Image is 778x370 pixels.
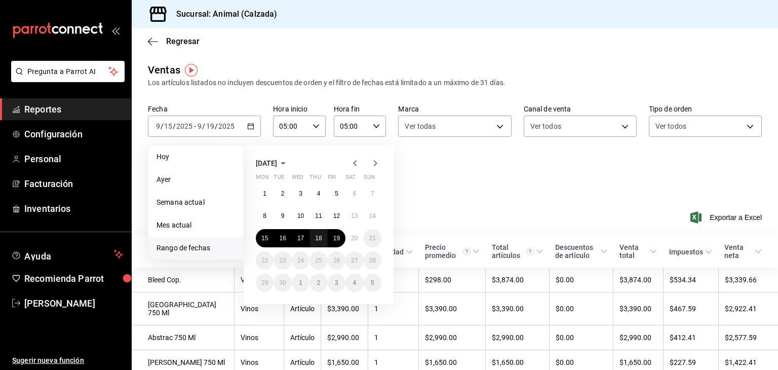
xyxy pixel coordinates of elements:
[309,207,327,225] button: September 11, 2025
[315,212,322,219] abbr: September 11, 2025
[549,292,613,325] td: $0.00
[328,251,345,270] button: September 26, 2025
[261,279,268,286] abbr: September 29, 2025
[256,251,274,270] button: September 22, 2025
[148,36,200,46] button: Regresar
[524,105,637,113] label: Canal de venta
[619,243,648,260] div: Venta total
[292,251,309,270] button: September 24, 2025
[334,105,386,113] label: Hora fin
[274,174,284,184] abbr: Tuesday
[24,177,123,191] span: Facturación
[197,122,202,130] input: --
[619,243,657,260] span: Venta total
[486,292,550,325] td: $3,390.00
[185,64,198,77] button: Tooltip marker
[274,274,291,292] button: September 30, 2025
[24,297,123,310] span: [PERSON_NAME]
[148,62,180,78] div: Ventas
[425,243,480,260] span: Precio promedio
[613,292,663,325] td: $3,390.00
[12,355,123,366] span: Sugerir nueva función
[317,190,321,197] abbr: September 4, 2025
[161,122,164,130] span: /
[256,207,274,225] button: September 8, 2025
[486,268,550,292] td: $3,874.00
[194,122,196,130] span: -
[279,279,286,286] abbr: September 30, 2025
[419,268,486,292] td: $298.00
[549,268,613,292] td: $0.00
[292,207,309,225] button: September 10, 2025
[692,211,762,224] button: Exportar a Excel
[279,235,286,242] abbr: September 16, 2025
[157,174,235,185] span: Ayer
[328,229,345,247] button: September 19, 2025
[369,235,376,242] abbr: September 21, 2025
[24,127,123,141] span: Configuración
[132,292,235,325] td: [GEOGRAPHIC_DATA] 750 Ml
[371,190,374,197] abbr: September 7, 2025
[555,243,607,260] span: Descuentos de artículo
[274,229,291,247] button: September 16, 2025
[335,190,338,197] abbr: September 5, 2025
[256,274,274,292] button: September 29, 2025
[333,257,340,264] abbr: September 26, 2025
[718,268,778,292] td: $3,339.66
[369,257,376,264] abbr: September 28, 2025
[173,122,176,130] span: /
[157,220,235,231] span: Mes actual
[364,229,381,247] button: September 21, 2025
[486,325,550,350] td: $2,990.00
[261,257,268,264] abbr: September 22, 2025
[345,207,363,225] button: September 13, 2025
[297,235,304,242] abbr: September 17, 2025
[297,257,304,264] abbr: September 24, 2025
[292,184,309,203] button: September 3, 2025
[24,102,123,116] span: Reportes
[718,325,778,350] td: $2,577.59
[261,235,268,242] abbr: September 15, 2025
[24,248,110,261] span: Ayuda
[328,184,345,203] button: September 5, 2025
[284,292,321,325] td: Artículo
[419,325,486,350] td: $2,990.00
[724,243,753,260] div: Venta neta
[351,212,358,219] abbr: September 13, 2025
[235,268,284,292] td: Vinos
[256,174,269,184] abbr: Monday
[333,212,340,219] abbr: September 12, 2025
[157,197,235,208] span: Semana actual
[419,292,486,325] td: $3,390.00
[263,190,266,197] abbr: September 1, 2025
[11,61,125,82] button: Pregunta a Parrot AI
[164,122,173,130] input: --
[157,152,235,162] span: Hoy
[284,325,321,350] td: Artículo
[353,279,356,286] abbr: October 4, 2025
[309,184,327,203] button: September 4, 2025
[335,279,338,286] abbr: October 3, 2025
[206,122,215,130] input: --
[256,159,277,167] span: [DATE]
[663,292,718,325] td: $467.59
[309,251,327,270] button: September 25, 2025
[530,121,561,131] span: Ver todos
[279,257,286,264] abbr: September 23, 2025
[24,202,123,215] span: Inventarios
[274,207,291,225] button: September 9, 2025
[256,229,274,247] button: September 15, 2025
[333,235,340,242] abbr: September 19, 2025
[309,229,327,247] button: September 18, 2025
[364,251,381,270] button: September 28, 2025
[24,152,123,166] span: Personal
[132,268,235,292] td: Bleed Cop.
[309,174,321,184] abbr: Thursday
[492,243,534,260] div: Total artículos
[351,235,358,242] abbr: September 20, 2025
[405,121,436,131] span: Ver todas
[364,207,381,225] button: September 14, 2025
[613,325,663,350] td: $2,990.00
[328,174,336,184] abbr: Friday
[132,325,235,350] td: Abstrac 750 Ml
